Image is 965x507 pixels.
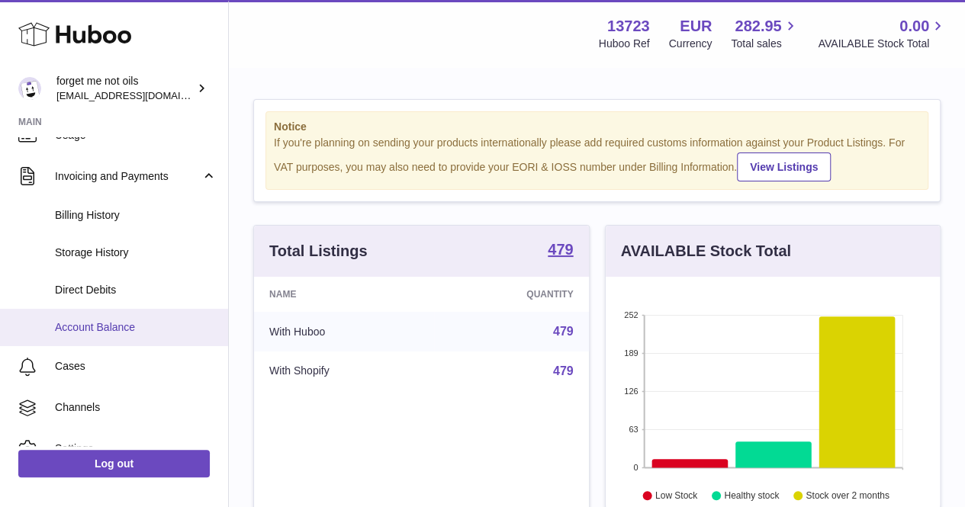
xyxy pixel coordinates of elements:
[624,387,638,396] text: 126
[553,325,574,338] a: 479
[899,16,929,37] span: 0.00
[55,441,217,456] span: Settings
[55,400,217,415] span: Channels
[55,208,217,223] span: Billing History
[737,152,831,181] a: View Listings
[274,136,920,181] div: If you're planning on sending your products internationally please add required customs informati...
[274,120,920,134] strong: Notice
[55,245,217,260] span: Storage History
[548,242,573,260] a: 479
[548,242,573,257] strong: 479
[254,277,434,312] th: Name
[434,277,588,312] th: Quantity
[254,312,434,351] td: With Huboo
[269,241,368,262] h3: Total Listings
[624,310,638,319] text: 252
[553,364,574,377] a: 479
[624,348,638,358] text: 189
[254,351,434,391] td: With Shopify
[599,37,650,51] div: Huboo Ref
[621,241,791,262] h3: AVAILABLE Stock Total
[56,89,224,101] span: [EMAIL_ADDRESS][DOMAIN_NAME]
[55,283,217,297] span: Direct Debits
[55,320,217,335] span: Account Balance
[633,463,638,472] text: 0
[680,16,712,37] strong: EUR
[55,359,217,374] span: Cases
[629,425,638,434] text: 63
[731,37,799,51] span: Total sales
[607,16,650,37] strong: 13723
[18,77,41,100] img: forgetmenothf@gmail.com
[806,490,889,501] text: Stock over 2 months
[731,16,799,51] a: 282.95 Total sales
[18,450,210,477] a: Log out
[55,169,201,184] span: Invoicing and Payments
[669,37,712,51] div: Currency
[655,490,697,501] text: Low Stock
[724,490,780,501] text: Healthy stock
[818,16,947,51] a: 0.00 AVAILABLE Stock Total
[56,74,194,103] div: forget me not oils
[735,16,781,37] span: 282.95
[818,37,947,51] span: AVAILABLE Stock Total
